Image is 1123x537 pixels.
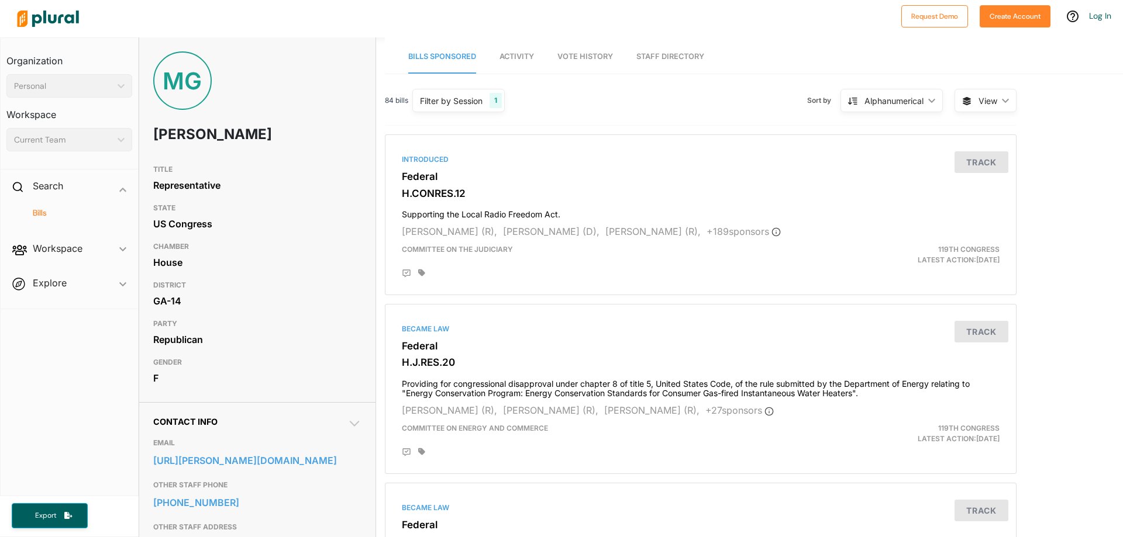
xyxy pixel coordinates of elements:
h3: OTHER STAFF ADDRESS [153,520,361,534]
h3: CHAMBER [153,240,361,254]
a: Create Account [980,9,1050,22]
span: [PERSON_NAME] (D), [503,226,600,237]
div: Latest Action: [DATE] [803,423,1008,444]
div: Introduced [402,154,1000,165]
button: Track [955,321,1008,342]
span: [PERSON_NAME] (R), [604,404,700,416]
div: Add tags [418,269,425,277]
div: Current Team [14,134,113,146]
span: 119th Congress [938,424,1000,432]
a: [PHONE_NUMBER] [153,494,361,511]
button: Track [955,500,1008,521]
span: [PERSON_NAME] (R), [402,226,497,237]
div: Add tags [418,448,425,456]
div: Personal [14,80,113,92]
span: [PERSON_NAME] (R), [503,404,598,416]
div: 1 [490,93,502,108]
span: Contact Info [153,417,218,427]
span: Committee on the Judiciary [402,245,513,254]
div: Republican [153,331,361,348]
a: Activity [500,40,534,74]
h3: DISTRICT [153,278,361,292]
h3: H.CONRES.12 [402,188,1000,199]
h4: Supporting the Local Radio Freedom Act. [402,204,1000,220]
span: 119th Congress [938,245,1000,254]
h2: Search [33,179,63,192]
h4: Providing for congressional disapproval under chapter 8 of title 5, United States Code, of the ru... [402,373,1000,399]
a: Vote History [557,40,613,74]
h3: OTHER STAFF PHONE [153,478,361,492]
h3: Federal [402,519,1000,531]
span: [PERSON_NAME] (R), [605,226,701,237]
button: Request Demo [901,5,968,27]
div: Representative [153,176,361,194]
h3: Federal [402,340,1000,352]
span: 84 bills [385,95,408,106]
span: Sort by [807,95,840,106]
span: Bills Sponsored [408,52,476,61]
button: Create Account [980,5,1050,27]
h3: PARTY [153,317,361,331]
span: Vote History [557,52,613,61]
div: GA-14 [153,292,361,310]
div: F [153,369,361,387]
span: + 189 sponsor s [707,226,781,237]
span: + 27 sponsor s [705,404,774,416]
div: MG [153,51,212,110]
a: Staff Directory [636,40,704,74]
div: Filter by Session [420,95,483,107]
span: Committee on Energy and Commerce [402,424,548,432]
a: Log In [1089,11,1111,21]
button: Export [12,503,88,528]
a: Request Demo [901,9,968,22]
span: Export [27,511,64,521]
h3: TITLE [153,162,361,176]
h3: EMAIL [153,436,361,450]
div: Add Position Statement [402,448,411,457]
span: Activity [500,52,534,61]
div: Became Law [402,324,1000,334]
h3: H.J.RES.20 [402,356,1000,368]
h3: STATE [153,201,361,215]
div: Latest Action: [DATE] [803,244,1008,265]
h3: GENDER [153,355,361,369]
h3: Federal [402,171,1000,182]
a: [URL][PERSON_NAME][DOMAIN_NAME] [153,452,361,469]
a: Bills [18,207,126,219]
div: US Congress [153,215,361,233]
div: House [153,254,361,271]
div: Alphanumerical [864,95,924,107]
span: [PERSON_NAME] (R), [402,404,497,416]
h3: Workspace [6,98,132,123]
h3: Organization [6,44,132,70]
h1: [PERSON_NAME] [153,117,278,152]
div: Add Position Statement [402,269,411,278]
div: Became Law [402,503,1000,513]
a: Bills Sponsored [408,40,476,74]
span: View [979,95,997,107]
button: Track [955,151,1008,173]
